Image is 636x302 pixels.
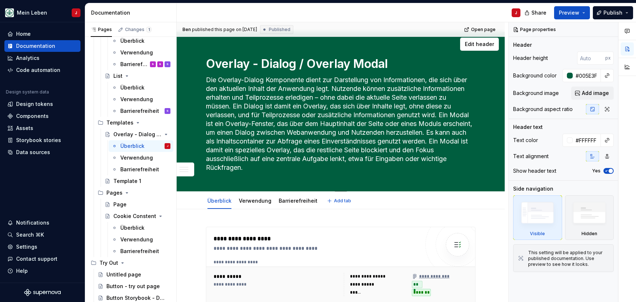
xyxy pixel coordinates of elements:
[109,93,173,105] a: Verwendung
[24,289,61,296] svg: Supernova Logo
[554,6,590,19] button: Preview
[120,154,153,161] div: Verwendung
[91,9,173,16] div: Documentation
[16,255,57,263] div: Contact support
[4,265,80,277] button: Help
[109,82,173,93] a: Überblick
[4,253,80,265] button: Contact support
[513,106,573,113] div: Background aspect ratio
[75,10,77,16] div: J
[4,122,80,134] a: Assets
[571,87,614,100] button: Add image
[102,210,173,222] a: Cookie Constent
[16,30,31,38] div: Home
[1,5,83,20] button: Mein LebenJ
[109,58,173,70] a: BarrierefreiheitBBS
[513,72,557,79] div: Background color
[109,105,173,117] a: BarrierefreiheitS
[593,6,633,19] button: Publish
[605,55,611,61] p: px
[102,70,173,82] a: List
[102,175,173,187] a: Template 1
[592,168,601,174] label: Yes
[513,137,538,144] div: Text color
[559,9,579,16] span: Preview
[565,195,614,240] div: Hidden
[204,74,474,173] textarea: Die Overlay-Dialog Komponente dient zur Darstellung von Informationen, die sich über den aktuelle...
[16,137,61,144] div: Storybook stories
[5,8,14,17] img: df5db9ef-aba0-4771-bf51-9763b7497661.png
[573,134,601,147] input: Auto
[239,198,271,204] a: Verwendung
[106,119,133,126] div: Templates
[120,61,148,68] div: Barrierefreiheit
[120,224,144,232] div: Überblick
[204,193,234,208] div: Überblick
[120,84,144,91] div: Überblick
[513,41,532,49] div: Header
[88,257,173,269] div: Try Out
[4,134,80,146] a: Storybook stories
[531,9,546,16] span: Share
[582,89,609,97] span: Add image
[120,166,159,173] div: Barrierefreiheit
[513,153,549,160] div: Text alignment
[207,198,232,204] a: Überblick
[4,52,80,64] a: Analytics
[146,27,152,33] span: 1
[109,35,173,47] a: Überblick
[582,231,597,237] div: Hidden
[325,196,354,206] button: Add tab
[95,280,173,292] a: Button - try out page
[109,152,173,164] a: Verwendung
[192,27,257,33] div: published this page on [DATE]
[16,100,53,108] div: Design tokens
[4,28,80,40] a: Home
[159,61,161,68] div: B
[6,89,49,95] div: Design system data
[460,38,499,51] button: Edit header
[16,125,33,132] div: Assets
[166,107,169,115] div: S
[152,61,154,68] div: B
[471,27,496,33] span: Open page
[113,131,162,138] div: Overlay - Dialog / Overlay Modal
[530,231,545,237] div: Visible
[513,167,556,175] div: Show header text
[166,61,169,68] div: S
[4,217,80,229] button: Notifications
[120,49,153,56] div: Verwendung
[16,243,37,251] div: Settings
[113,213,156,220] div: Cookie Constent
[91,27,112,33] div: Pages
[120,107,159,115] div: Barrierefreiheit
[102,199,173,210] a: Page
[513,54,548,62] div: Header height
[109,222,173,234] a: Überblick
[577,51,605,65] input: Auto
[4,146,80,158] a: Data sources
[106,271,141,278] div: Untitled page
[106,283,160,290] div: Button - try out page
[16,112,49,120] div: Components
[16,219,49,226] div: Notifications
[113,72,123,80] div: List
[95,269,173,280] a: Untitled page
[120,37,144,45] div: Überblick
[113,177,141,185] div: Template 1
[109,245,173,257] a: Barrierefreiheit
[102,129,173,140] a: Overlay - Dialog / Overlay Modal
[120,236,153,243] div: Verwendung
[462,24,499,35] a: Open page
[109,234,173,245] a: Verwendung
[16,66,60,74] div: Code automation
[120,248,159,255] div: Barrierefreiheit
[113,201,127,208] div: Page
[513,185,553,192] div: Side navigation
[528,250,609,267] div: This setting will be applied to your published documentation. Use preview to see how it looks.
[95,187,173,199] div: Pages
[515,10,517,16] div: J
[109,140,173,152] a: ÜberblickJ
[513,195,562,240] div: Visible
[465,41,494,48] span: Edit header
